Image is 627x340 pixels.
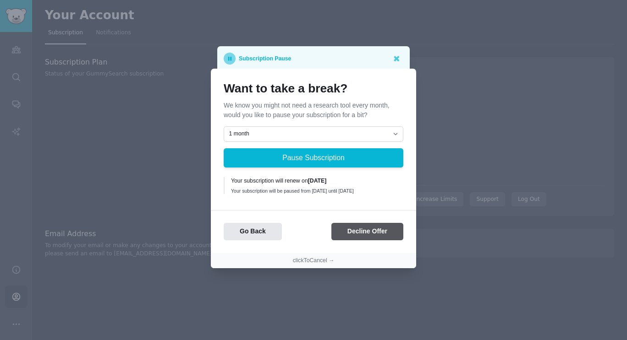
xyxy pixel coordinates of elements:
[239,53,291,65] p: Subscription Pause
[331,223,403,241] button: Decline Offer
[224,81,403,96] h1: Want to take a break?
[224,101,403,120] p: We know you might not need a research tool every month, would you like to pause your subscription...
[293,257,335,265] button: clickToCancel →
[231,188,397,194] div: Your subscription will be paused from [DATE] until [DATE]
[308,178,327,184] b: [DATE]
[224,148,403,167] button: Pause Subscription
[224,223,282,241] button: Go Back
[231,177,397,185] div: Your subscription will renew on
